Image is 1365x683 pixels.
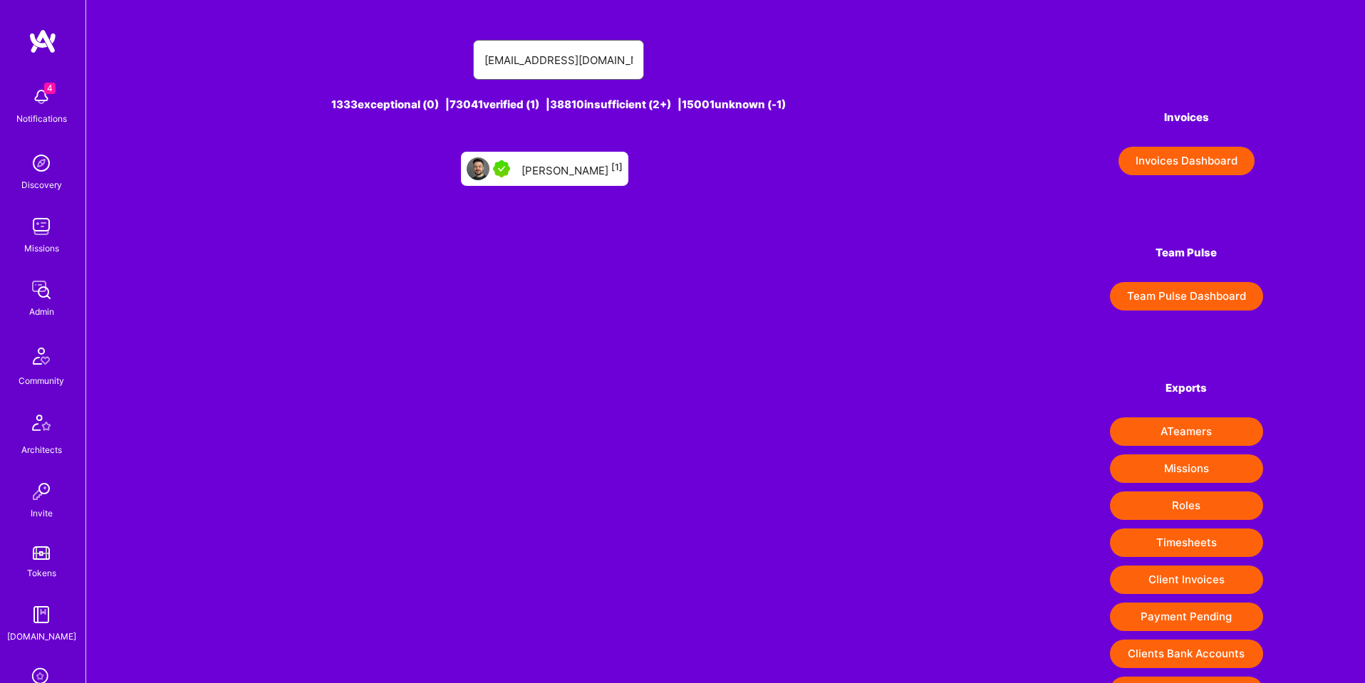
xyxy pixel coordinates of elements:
[27,477,56,506] img: Invite
[1110,111,1263,124] h4: Invoices
[44,83,56,94] span: 4
[1110,528,1263,557] button: Timesheets
[188,97,928,112] div: 1333 exceptional (0) | 73041 verified (1) | 38810 insufficient (2+) | 15001 unknown (-1)
[1110,382,1263,395] h4: Exports
[27,565,56,580] div: Tokens
[24,241,59,256] div: Missions
[33,546,50,560] img: tokens
[7,629,76,644] div: [DOMAIN_NAME]
[1110,640,1263,668] button: Clients Bank Accounts
[28,28,57,54] img: logo
[455,146,634,192] a: User AvatarA.Teamer in Residence[PERSON_NAME][1]
[1110,282,1263,311] button: Team Pulse Dashboard
[521,160,623,178] div: [PERSON_NAME]
[24,339,58,373] img: Community
[29,304,54,319] div: Admin
[21,177,62,192] div: Discovery
[493,160,510,177] img: A.Teamer in Residence
[1110,565,1263,594] button: Client Invoices
[1110,147,1263,175] a: Invoices Dashboard
[31,506,53,521] div: Invite
[1110,417,1263,446] button: ATeamers
[467,157,489,180] img: User Avatar
[19,373,64,388] div: Community
[1110,603,1263,631] button: Payment Pending
[27,600,56,629] img: guide book
[27,276,56,304] img: admin teamwork
[1110,454,1263,483] button: Missions
[1110,491,1263,520] button: Roles
[27,83,56,111] img: bell
[611,162,623,172] sup: [1]
[484,42,633,78] input: Search for an A-Teamer
[1110,246,1263,259] h4: Team Pulse
[16,111,67,126] div: Notifications
[24,408,58,442] img: Architects
[21,442,62,457] div: Architects
[27,149,56,177] img: discovery
[1119,147,1255,175] button: Invoices Dashboard
[27,212,56,241] img: teamwork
